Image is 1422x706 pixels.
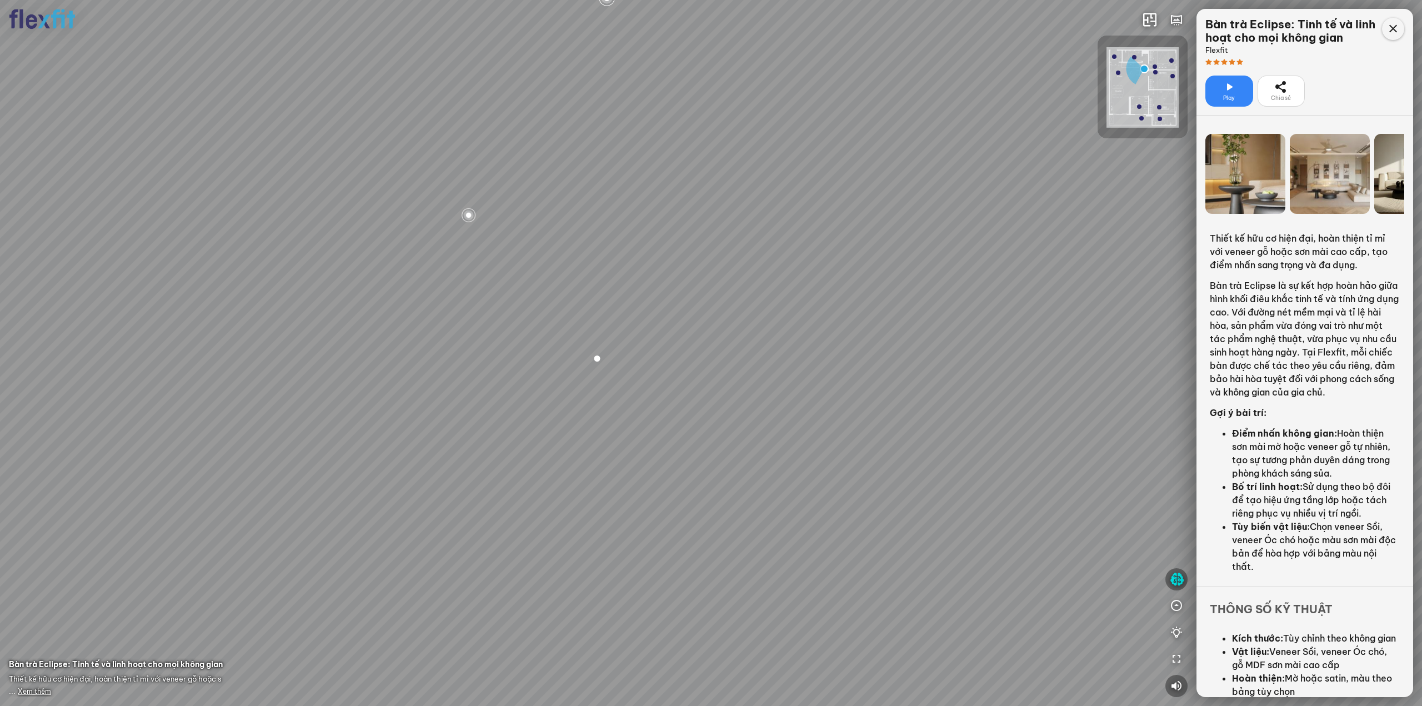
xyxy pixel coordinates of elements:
[1106,47,1179,128] img: Flexfit_Apt1_M__JKL4XAWR2ATG.png
[1205,18,1382,44] div: Bàn trà Eclipse: Tinh tế và linh hoạt cho mọi không gian
[1232,428,1337,439] strong: Điểm nhấn không gian:
[1232,632,1400,645] li: Tùy chỉnh theo không gian
[9,687,51,695] span: ...
[1205,59,1212,66] span: star
[1232,427,1400,480] li: Hoàn thiện sơn mài mờ hoặc veneer gỗ tự nhiên, tạo sự tương phản duyên dáng trong phòng khách sán...
[1232,481,1303,492] strong: Bố trí linh hoạt:
[1232,646,1269,657] strong: Vật liệu:
[1232,633,1283,644] strong: Kích thước:
[1196,587,1413,618] div: Thông số kỹ thuật
[1232,673,1285,684] strong: Hoàn thiện:
[1271,94,1291,103] span: Chia sẻ
[1232,520,1400,573] li: Chọn veneer Sồi, veneer Óc chó hoặc màu sơn mài độc bản để hòa hợp với bảng màu nội thất.
[1210,407,1266,418] strong: Gợi ý bài trí:
[1205,44,1382,56] div: Flexfit
[1223,94,1235,103] span: Play
[1232,480,1400,520] li: Sử dụng theo bộ đôi để tạo hiệu ứng tầng lớp hoặc tách riêng phục vụ nhiều vị trí ngồi.
[1213,59,1220,66] span: star
[1229,59,1235,66] span: star
[1210,232,1400,272] p: Thiết kế hữu cơ hiện đại, hoàn thiện tỉ mỉ với veneer gỗ hoặc sơn mài cao cấp, tạo điểm nhấn sang...
[1221,59,1228,66] span: star
[1210,279,1400,399] p: Bàn trà Eclipse là sự kết hợp hoàn hảo giữa hình khối điêu khắc tinh tế và tính ứng dụng cao. Với...
[1232,672,1400,698] li: Mờ hoặc satin, màu theo bảng tùy chọn
[1232,645,1400,672] li: Veneer Sồi, veneer Óc chó, gỗ MDF sơn mài cao cấp
[1236,59,1243,66] span: star
[18,687,51,695] span: Xem thêm
[9,9,76,29] img: logo
[1232,521,1310,532] strong: Tùy biến vật liệu:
